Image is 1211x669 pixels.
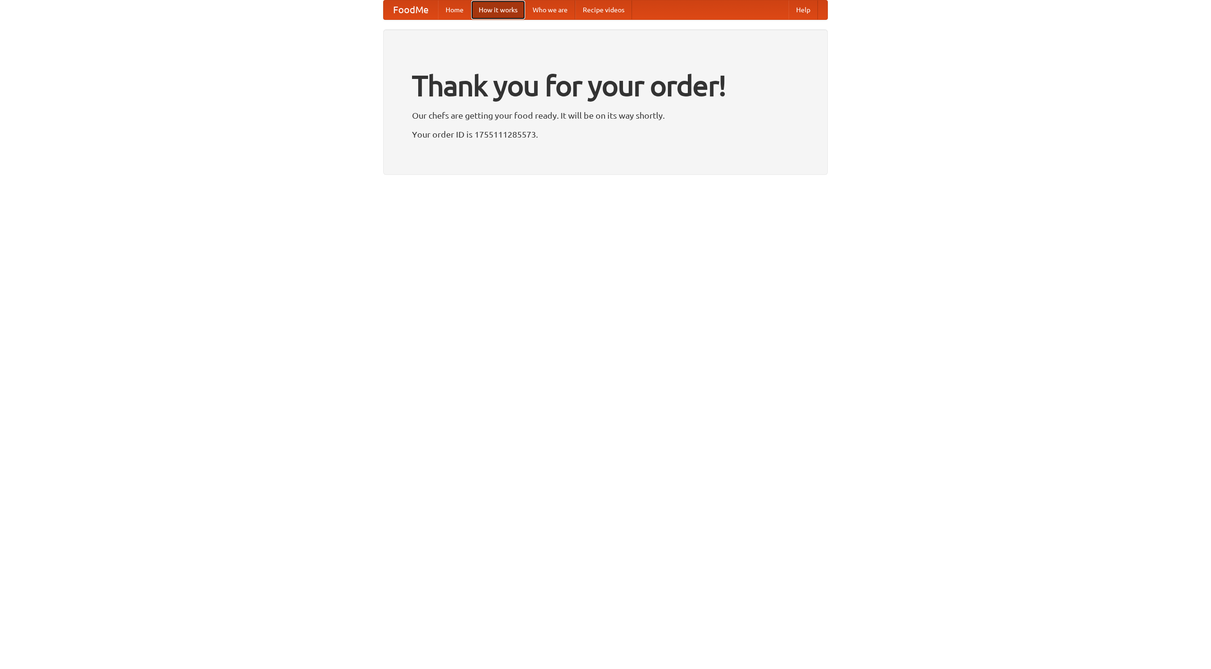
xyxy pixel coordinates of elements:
[412,127,799,141] p: Your order ID is 1755111285573.
[438,0,471,19] a: Home
[575,0,632,19] a: Recipe videos
[471,0,525,19] a: How it works
[525,0,575,19] a: Who we are
[412,63,799,108] h1: Thank you for your order!
[789,0,818,19] a: Help
[412,108,799,122] p: Our chefs are getting your food ready. It will be on its way shortly.
[384,0,438,19] a: FoodMe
